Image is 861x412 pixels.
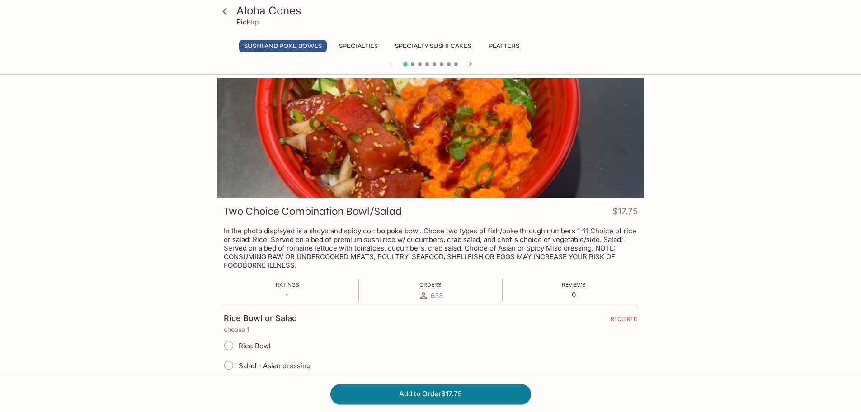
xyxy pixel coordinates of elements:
[224,227,638,270] p: In the photo displayed is a shoyu and spicy combo poke bowl. Chose two types of fish/poke through...
[224,326,638,333] p: choose 1
[224,313,297,323] h4: Rice Bowl or Salad
[419,281,442,288] span: Orders
[276,281,299,288] span: Ratings
[484,40,524,52] button: Platters
[224,204,402,218] h3: Two Choice Combination Bowl/Salad
[330,384,531,404] button: Add to Order$17.75
[334,40,383,52] button: Specialties
[562,290,586,299] p: 0
[239,341,271,350] span: Rice Bowl
[236,18,259,26] p: Pickup
[431,291,443,300] span: 633
[562,281,586,288] span: Reviews
[239,40,327,52] button: Sushi and Poke Bowls
[611,316,638,326] span: REQUIRED
[276,290,299,299] p: -
[236,4,640,18] h3: Aloha Cones
[612,204,638,222] h4: $17.75
[239,361,311,370] span: Salad - Asian dressing
[217,78,644,198] div: Two Choice Combination Bowl/Salad
[390,40,476,52] button: Specialty Sushi Cakes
